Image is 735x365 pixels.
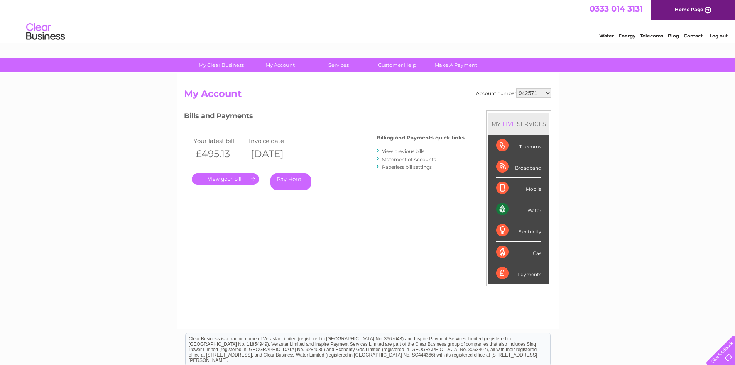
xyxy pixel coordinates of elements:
[496,199,541,220] div: Water
[377,135,465,141] h4: Billing and Payments quick links
[684,33,703,39] a: Contact
[640,33,663,39] a: Telecoms
[590,4,643,14] a: 0333 014 3131
[307,58,370,72] a: Services
[184,88,551,103] h2: My Account
[496,178,541,199] div: Mobile
[247,146,302,162] th: [DATE]
[382,164,432,170] a: Paperless bill settings
[26,20,65,44] img: logo.png
[382,156,436,162] a: Statement of Accounts
[488,113,549,135] div: MY SERVICES
[599,33,614,39] a: Water
[618,33,635,39] a: Energy
[184,110,465,124] h3: Bills and Payments
[710,33,728,39] a: Log out
[382,148,424,154] a: View previous bills
[476,88,551,98] div: Account number
[247,136,302,146] td: Invoice date
[189,58,253,72] a: My Clear Business
[496,135,541,156] div: Telecoms
[248,58,312,72] a: My Account
[192,146,247,162] th: £495.13
[496,220,541,241] div: Electricity
[496,263,541,284] div: Payments
[424,58,488,72] a: Make A Payment
[270,173,311,190] a: Pay Here
[365,58,429,72] a: Customer Help
[501,120,517,127] div: LIVE
[496,156,541,178] div: Broadband
[668,33,679,39] a: Blog
[186,4,550,37] div: Clear Business is a trading name of Verastar Limited (registered in [GEOGRAPHIC_DATA] No. 3667643...
[192,136,247,146] td: Your latest bill
[192,173,259,185] a: .
[496,242,541,263] div: Gas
